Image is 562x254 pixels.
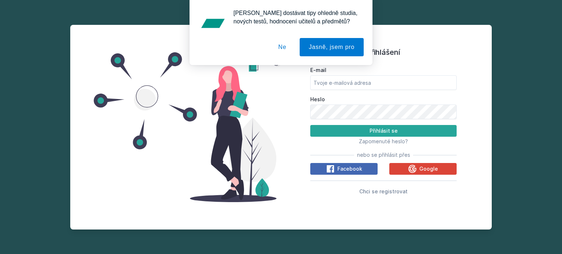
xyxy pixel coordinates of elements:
button: Přihlásit se [310,125,457,137]
span: nebo se přihlásit přes [357,151,410,159]
button: Google [389,163,457,175]
div: [PERSON_NAME] dostávat tipy ohledně studia, nových testů, hodnocení učitelů a předmětů? [228,9,364,26]
input: Tvoje e-mailová adresa [310,75,457,90]
span: Google [419,165,438,173]
span: Chci se registrovat [359,188,408,194]
label: Heslo [310,96,457,103]
button: Facebook [310,163,378,175]
span: Zapomenuté heslo? [359,138,408,144]
button: Jasně, jsem pro [300,38,364,56]
span: Facebook [337,165,362,173]
label: E-mail [310,67,457,74]
img: notification icon [198,9,228,38]
button: Chci se registrovat [359,187,408,196]
button: Ne [269,38,296,56]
